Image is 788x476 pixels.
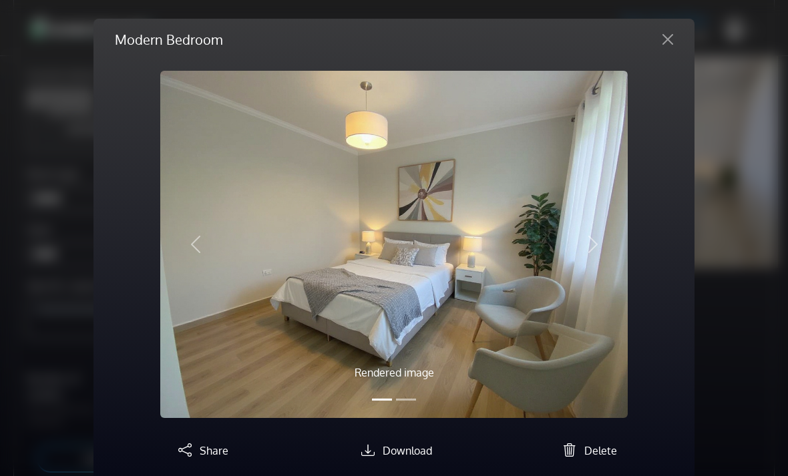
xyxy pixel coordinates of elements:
p: Rendered image [230,365,558,381]
span: Download [383,444,432,457]
a: Download [356,444,432,457]
a: Share [173,444,228,457]
button: Slide 1 [372,392,392,407]
span: Share [200,444,228,457]
span: Delete [584,444,617,457]
button: Delete [558,439,617,459]
img: homestyler-20250823-1-7u1o1e.jpg [160,71,628,418]
button: Slide 2 [396,392,416,407]
button: Close [652,29,684,50]
h5: Modern Bedroom [115,29,222,49]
